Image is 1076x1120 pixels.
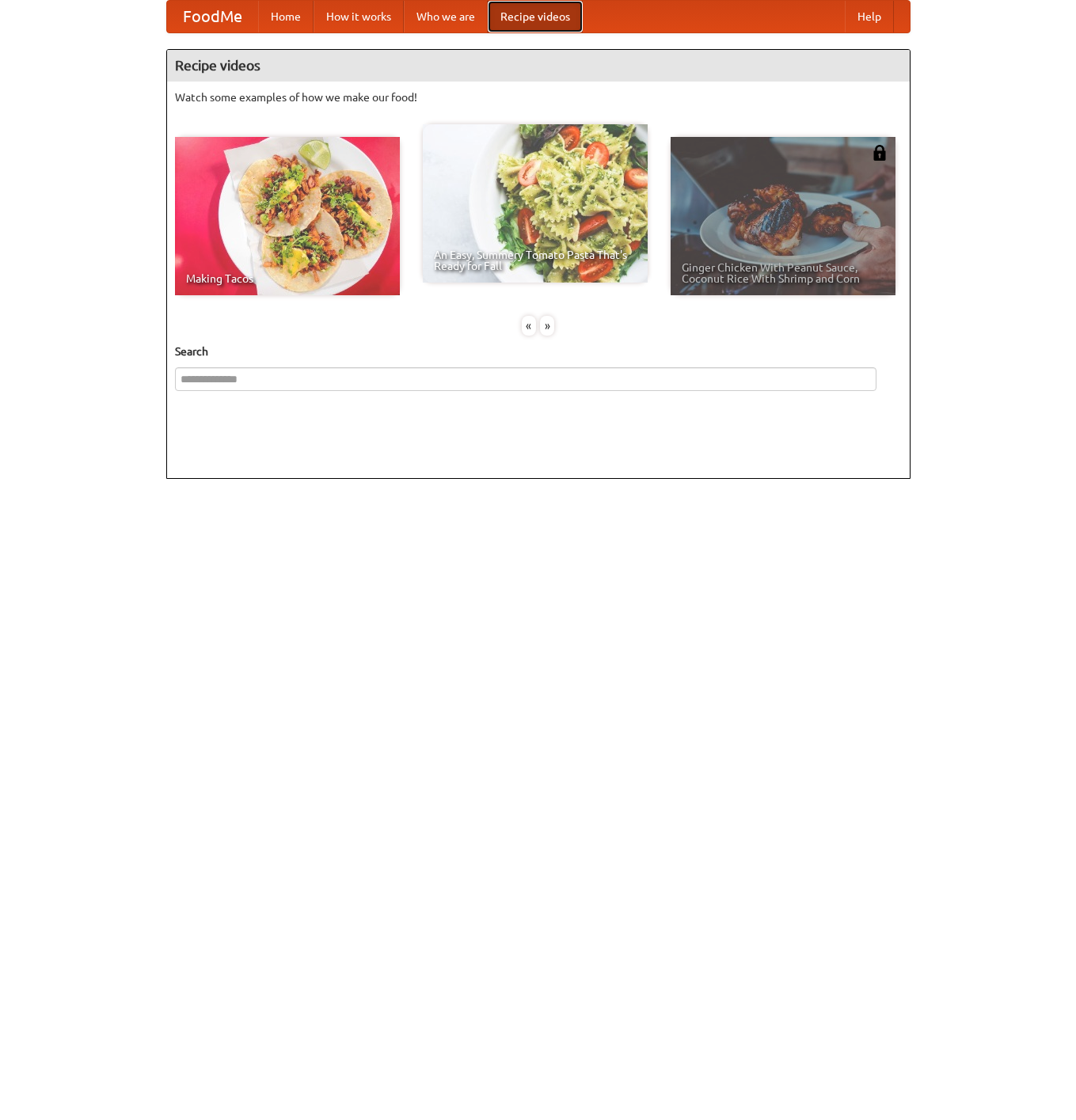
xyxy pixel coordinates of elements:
span: An Easy, Summery Tomato Pasta That's Ready for Fall [434,249,637,271]
a: Help [845,1,894,32]
img: 483408.png [872,145,888,161]
h4: Recipe videos [167,50,910,82]
a: Making Tacos [175,137,400,295]
p: Watch some examples of how we make our food! [175,89,902,105]
a: Who we are [404,1,488,32]
span: Making Tacos [186,273,389,284]
div: « [522,316,536,336]
h5: Search [175,344,902,359]
a: Home [258,1,314,32]
a: Recipe videos [488,1,583,32]
div: » [540,316,554,336]
a: How it works [314,1,404,32]
a: FoodMe [167,1,258,32]
a: An Easy, Summery Tomato Pasta That's Ready for Fall [423,124,648,283]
